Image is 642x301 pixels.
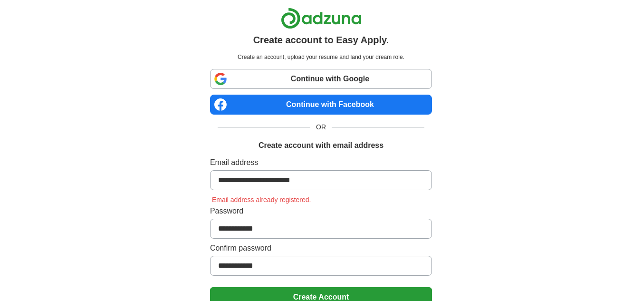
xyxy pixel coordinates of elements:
span: OR [310,122,332,132]
label: Password [210,205,432,217]
a: Continue with Facebook [210,95,432,115]
h1: Create account with email address [259,140,383,151]
img: Adzuna logo [281,8,362,29]
label: Confirm password [210,243,432,254]
label: Email address [210,157,432,168]
span: Email address already registered. [210,196,313,204]
a: Continue with Google [210,69,432,89]
h1: Create account to Easy Apply. [253,33,389,47]
p: Create an account, upload your resume and land your dream role. [212,53,430,61]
